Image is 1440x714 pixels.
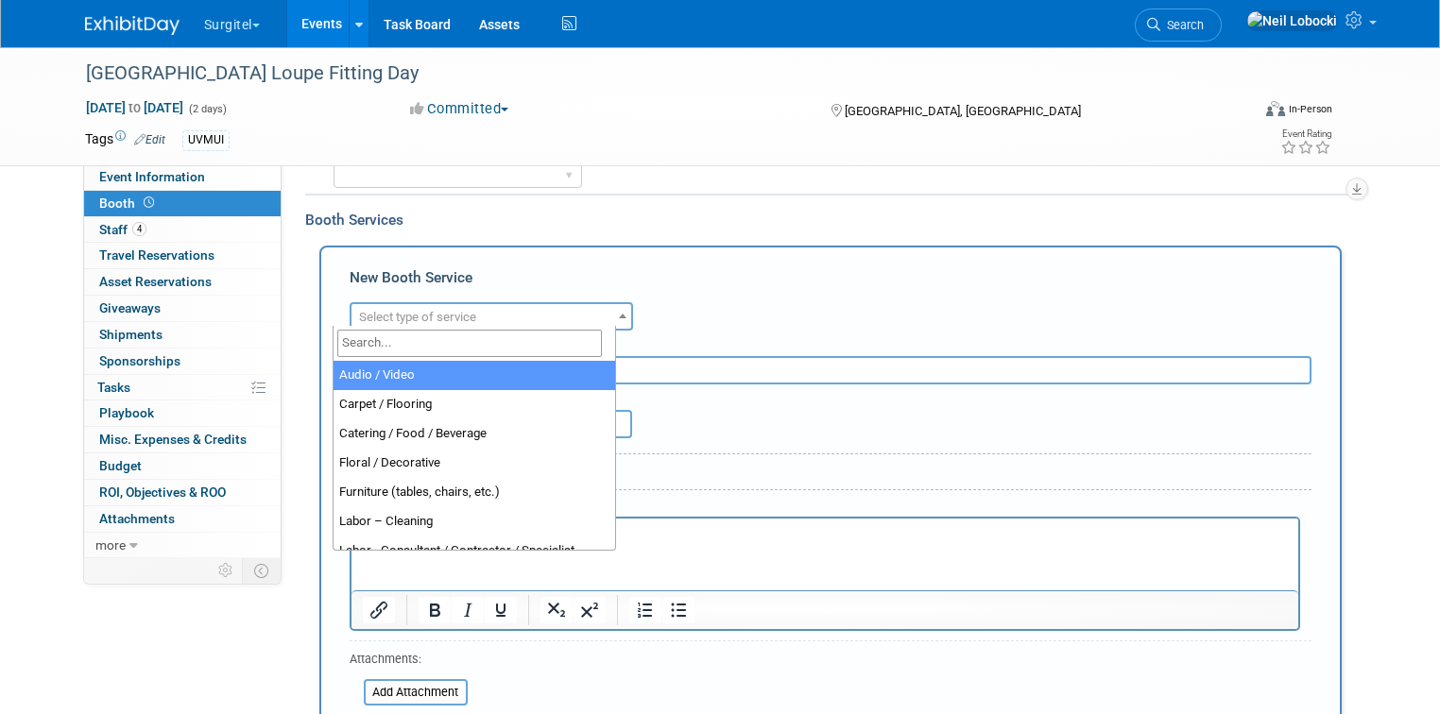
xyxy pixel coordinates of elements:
[84,427,281,452] a: Misc. Expenses & Credits
[187,103,227,115] span: (2 days)
[84,453,281,479] a: Budget
[84,217,281,243] a: Staff4
[1280,129,1331,139] div: Event Rating
[629,597,661,623] button: Numbered list
[85,16,180,35] img: ExhibitDay
[84,191,281,216] a: Booth
[334,390,615,419] li: Carpet / Flooring
[1148,98,1332,127] div: Event Format
[350,267,1311,297] div: New Booth Service
[1266,101,1285,116] img: Format-Inperson.png
[662,597,694,623] button: Bullet list
[334,507,615,536] li: Labor – Cleaning
[403,99,516,119] button: Committed
[99,353,180,368] span: Sponsorships
[334,419,615,449] li: Catering / Food / Beverage
[99,247,214,263] span: Travel Reservations
[334,536,615,566] li: Labor - Consultant / Contractor / Specialist
[350,498,1300,517] div: Reservation Notes/Details:
[1246,10,1338,31] img: Neil Lobocki
[334,361,615,390] li: Audio / Video
[84,375,281,400] a: Tasks
[242,558,281,583] td: Toggle Event Tabs
[574,597,606,623] button: Superscript
[95,537,126,552] span: more
[334,478,615,507] li: Furniture (tables, chairs, etc.)
[84,506,281,532] a: Attachments
[85,129,165,151] td: Tags
[99,484,226,500] span: ROI, Objectives & ROO
[99,274,212,289] span: Asset Reservations
[334,449,615,478] li: Floral / Decorative
[210,558,243,583] td: Personalize Event Tab Strip
[99,327,163,342] span: Shipments
[126,100,144,115] span: to
[84,400,281,426] a: Playbook
[99,222,146,237] span: Staff
[84,296,281,321] a: Giveaways
[350,331,1311,356] div: Description (optional)
[182,130,230,150] div: UVMUI
[84,533,281,558] a: more
[419,597,451,623] button: Bold
[540,597,573,623] button: Subscript
[363,597,395,623] button: Insert/edit link
[99,458,142,473] span: Budget
[99,511,175,526] span: Attachments
[84,164,281,190] a: Event Information
[1135,8,1222,42] a: Search
[845,104,1081,118] span: [GEOGRAPHIC_DATA], [GEOGRAPHIC_DATA]
[140,195,158,210] span: Booth not reserved yet
[1288,102,1332,116] div: In-Person
[99,300,161,315] span: Giveaways
[132,222,146,236] span: 4
[351,518,1298,590] iframe: Rich Text Area
[85,99,184,116] span: [DATE] [DATE]
[134,133,165,146] a: Edit
[514,384,1228,410] div: Ideally by
[1160,18,1204,32] span: Search
[84,243,281,268] a: Travel Reservations
[99,195,158,211] span: Booth
[359,310,476,324] span: Select type of service
[84,480,281,505] a: ROI, Objectives & ROO
[337,330,602,357] input: Search...
[485,597,517,623] button: Underline
[97,380,130,395] span: Tasks
[452,597,484,623] button: Italic
[79,57,1226,91] div: [GEOGRAPHIC_DATA] Loupe Fitting Day
[99,405,154,420] span: Playbook
[84,269,281,295] a: Asset Reservations
[84,348,281,374] a: Sponsorships
[305,210,1356,230] div: Booth Services
[99,432,247,447] span: Misc. Expenses & Credits
[350,651,468,672] div: Attachments:
[99,169,205,184] span: Event Information
[84,322,281,348] a: Shipments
